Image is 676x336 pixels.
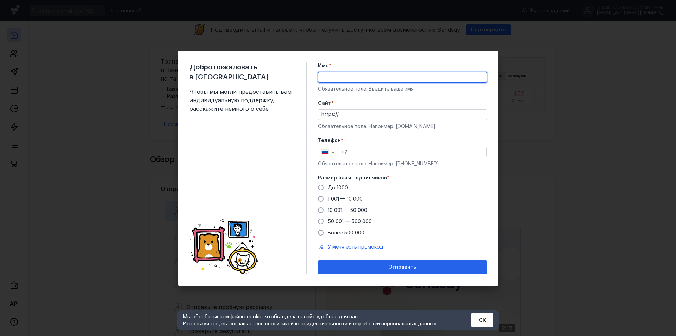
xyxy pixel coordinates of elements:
[318,62,329,69] span: Имя
[183,313,454,327] div: Мы обрабатываем файлы cookie, чтобы сделать сайт удобнее для вас. Используя его, вы соглашаетесь c
[328,184,348,190] span: До 1000
[189,87,295,113] span: Чтобы мы могли предоставить вам индивидуальную поддержку, расскажите немного о себе
[328,196,363,202] span: 1 001 — 10 000
[189,62,295,82] span: Добро пожаловать в [GEOGRAPHIC_DATA]
[471,313,493,327] button: ОК
[388,264,416,270] span: Отправить
[328,207,367,213] span: 10 001 — 50 000
[268,320,436,326] a: политикой конфиденциальности и обработки персональных данных
[318,99,331,106] span: Cайт
[318,260,487,274] button: Отправить
[318,160,487,167] div: Обязательное поле. Например: [PHONE_NUMBER]
[328,218,372,224] span: 50 001 — 500 000
[318,85,487,92] div: Обязательное поле. Введите ваше имя
[328,230,364,236] span: Более 500 000
[328,244,383,250] span: У меня есть промокод
[318,137,341,144] span: Телефон
[318,123,487,130] div: Обязательное поле. Например: [DOMAIN_NAME]
[328,243,383,250] button: У меня есть промокод
[318,174,387,181] span: Размер базы подписчиков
